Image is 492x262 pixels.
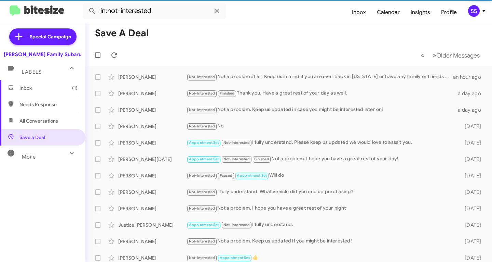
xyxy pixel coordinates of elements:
[457,107,487,113] div: a day ago
[421,51,425,60] span: «
[220,173,232,178] span: Paused
[118,222,187,228] div: Justice [PERSON_NAME]
[436,2,462,22] a: Profile
[187,139,457,147] div: I fully understand. Please keep us updated we would love to asssit you.
[189,239,215,244] span: Not-Interested
[187,204,457,212] div: Not a problem. I hope you have a great rest of your night
[417,48,484,62] nav: Page navigation example
[118,189,187,196] div: [PERSON_NAME]
[187,89,457,97] div: Thank you. Have a great rest of your day as well.
[95,28,149,39] h1: Save a Deal
[187,122,457,130] div: No
[462,5,484,17] button: SS
[220,255,250,260] span: Appointment Set
[187,155,457,163] div: Not a problem. I hope you have a great rest of your day!
[417,48,429,62] button: Previous
[189,255,215,260] span: Not-Interested
[457,139,487,146] div: [DATE]
[30,33,71,40] span: Special Campaign
[189,124,215,128] span: Not-Interested
[118,107,187,113] div: [PERSON_NAME]
[187,172,457,179] div: Will do
[468,5,480,17] div: SS
[405,2,436,22] a: Insights
[189,140,219,145] span: Appointment Set
[72,85,78,91] span: (1)
[118,156,187,163] div: [PERSON_NAME][DATE]
[19,85,78,91] span: Inbox
[187,254,457,262] div: 👍
[118,254,187,261] div: [PERSON_NAME]
[118,139,187,146] div: [PERSON_NAME]
[433,51,436,60] span: »
[457,205,487,212] div: [DATE]
[346,2,371,22] a: Inbox
[453,74,487,80] div: an hour ago
[118,90,187,97] div: [PERSON_NAME]
[19,101,78,108] span: Needs Response
[187,237,457,245] div: Not a problem. Keep us updated if you might be interested!
[189,75,215,79] span: Not-Interested
[457,238,487,245] div: [DATE]
[187,106,457,114] div: Not a problem. Keep us updated in case you might be interested later on!
[118,123,187,130] div: [PERSON_NAME]
[189,223,219,227] span: Appointment Set
[254,157,269,161] span: Finished
[457,123,487,130] div: [DATE]
[189,91,215,96] span: Not-Interested
[189,173,215,178] span: Not-Interested
[118,238,187,245] div: [PERSON_NAME]
[457,222,487,228] div: [DATE]
[22,154,36,160] span: More
[189,206,215,211] span: Not-Interested
[19,134,45,141] span: Save a Deal
[83,3,226,19] input: Search
[457,90,487,97] div: a day ago
[118,172,187,179] div: [PERSON_NAME]
[19,117,58,124] span: All Conversations
[457,172,487,179] div: [DATE]
[22,69,42,75] span: Labels
[189,108,215,112] span: Not-Interested
[457,189,487,196] div: [DATE]
[9,28,77,45] a: Special Campaign
[237,173,267,178] span: Appointment Set
[223,157,250,161] span: Not-Interested
[4,51,82,58] div: [PERSON_NAME] Family Subaru
[187,73,453,81] div: Not a problem at all. Keep us in mind if you are ever back in [US_STATE] or have any family or fr...
[428,48,484,62] button: Next
[189,190,215,194] span: Not-Interested
[457,254,487,261] div: [DATE]
[436,52,480,59] span: Older Messages
[118,74,187,80] div: [PERSON_NAME]
[223,140,250,145] span: Not-Interested
[187,221,457,229] div: I fully understand.
[457,156,487,163] div: [DATE]
[187,188,457,196] div: I fully understand. What vehicle did you end up purchasing?
[371,2,405,22] a: Calendar
[189,157,219,161] span: Appointment Set
[220,91,235,96] span: Finished
[223,223,250,227] span: Not-Interested
[118,205,187,212] div: [PERSON_NAME]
